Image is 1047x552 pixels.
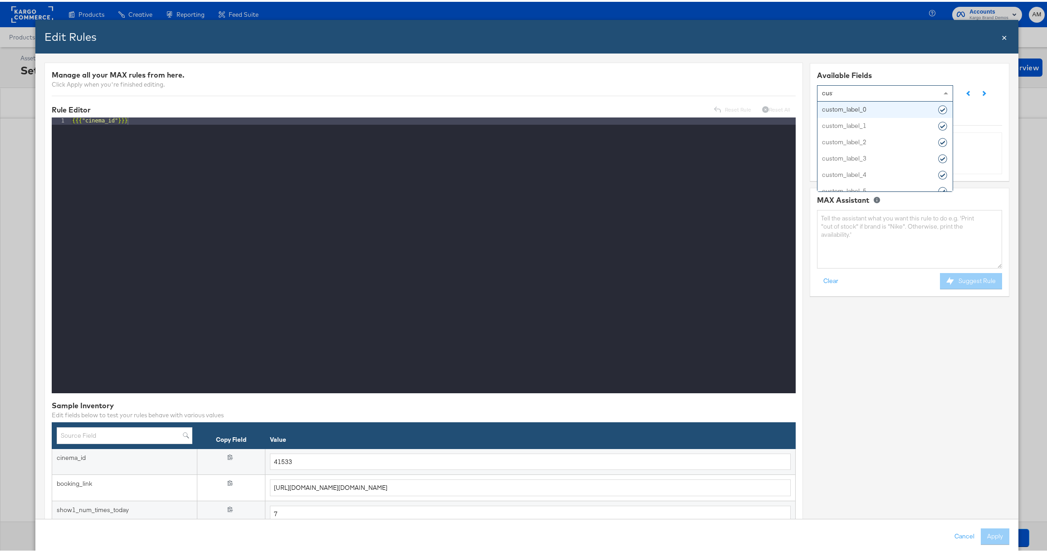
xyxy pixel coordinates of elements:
[57,425,192,442] input: Source Field
[847,154,1001,163] p: 41533
[52,116,70,123] div: 1
[1002,29,1007,42] div: Close
[817,271,845,288] button: Clear
[822,119,948,128] div: custom_label_1
[817,68,1002,79] div: Available Fields
[57,452,192,460] div: cinema_id
[44,28,97,42] span: Edit Rules
[52,399,796,409] div: Sample Inventory
[817,193,869,204] div: MAX Assistant
[822,136,948,145] div: custom_label_2
[52,78,796,87] div: Click Apply when you're finished editing.
[822,103,948,112] div: custom_label_0
[57,478,192,486] div: booking_link
[822,168,948,177] div: custom_label_4
[265,421,796,447] th: Value
[52,409,796,418] div: Edit fields below to test your rules behave with various values
[57,504,192,513] div: show1_num_times_today
[822,152,948,161] div: custom_label_3
[948,527,981,543] button: Cancel
[52,103,91,113] div: Rule Editor
[1002,29,1007,41] span: ×
[52,68,796,78] div: Manage all your MAX rules from here.
[822,185,948,194] div: custom_label_5
[847,136,1001,151] div: id
[202,434,260,442] div: Copy Field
